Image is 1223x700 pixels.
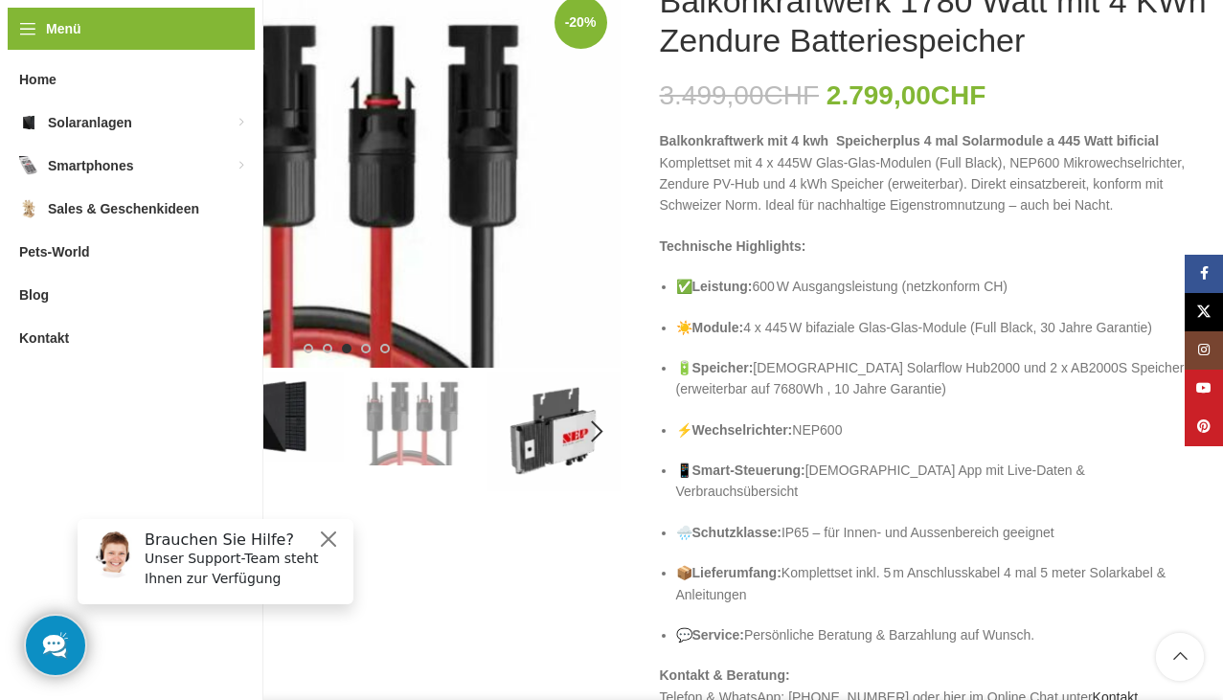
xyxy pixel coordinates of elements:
h6: Brauchen Sie Hilfe? [82,27,280,45]
img: Customer service [27,27,75,75]
p: Komplettset mit 4 x 445W Glas-Glas-Modulen (Full Black), NEP600 Mikrowechselrichter, Zendure PV-H... [660,130,1210,216]
span: Home [19,62,57,97]
strong: Service: [692,627,744,643]
p: ✅ 600 W Ausgangsleistung (netzkonform CH) [676,276,1210,297]
img: Sales & Geschenkideen [19,199,38,218]
strong: Smart-Steuerung: [692,463,805,478]
a: Pinterest Social Link [1185,408,1223,446]
li: Go to slide 4 [361,344,371,353]
img: Nep600 Wechselrichter [487,372,621,491]
bdi: 2.799,00 [827,80,986,110]
p: Unser Support-Team steht Ihnen zur Verfügung [82,45,280,85]
span: Blog [19,278,49,312]
img: MC4 Anschlusskabel [349,372,483,465]
div: 4 / 5 [485,372,623,491]
strong: Leistung: [692,279,753,294]
img: Balkonkraftwerke mit edlem Schwarz Schwarz Design [210,372,344,462]
button: Close [255,24,278,47]
div: Next slide [574,408,622,456]
bdi: 3.499,00 [660,80,820,110]
span: Solaranlagen [48,105,132,140]
a: Scroll to top button [1156,633,1204,681]
strong: Kontakt & Beratung: [660,667,790,683]
span: CHF [764,80,820,110]
li: Go to slide 3 [342,344,351,353]
img: Smartphones [19,156,38,175]
span: Menü [46,18,81,39]
span: Sales & Geschenkideen [48,192,199,226]
strong: Wechselrichter: [692,422,793,438]
li: Go to slide 1 [304,344,313,353]
div: 3 / 5 [347,372,485,465]
div: 2 / 5 [208,372,346,462]
p: ⚡ NEP600 [676,419,1210,440]
span: CHF [931,80,986,110]
span: Kontakt [19,321,69,355]
a: YouTube Social Link [1185,370,1223,408]
p: 💬 Persönliche Beratung & Barzahlung auf Wunsch. [676,624,1210,645]
strong: Technische Highlights: [660,238,806,254]
li: Go to slide 2 [323,344,332,353]
strong: Module: [692,320,744,335]
strong: Balkonkraftwerk mit 4 kwh Speicherplus 4 mal Solarmodule a 445 Watt bificial [660,133,1160,148]
li: Go to slide 5 [380,344,390,353]
a: X Social Link [1185,293,1223,331]
span: Pets-World [19,235,90,269]
p: 📦 Komplettset inkl. 5 m Anschlusskabel 4 mal 5 meter Solarkabel & Anleitungen [676,562,1210,605]
p: ☀️ 4 x 445 W bifaziale Glas-Glas-Module (Full Black, 30 Jahre Garantie) [676,317,1210,338]
strong: Lieferumfang: [692,565,781,580]
span: Smartphones [48,148,133,183]
p: 📱 [DEMOGRAPHIC_DATA] App mit Live-Daten & Verbrauchsübersicht [676,460,1210,503]
strong: Schutzklasse: [692,525,781,540]
p: 🔋 [DEMOGRAPHIC_DATA] Solarflow Hub2000 und 2 x AB2000S Speicher (erweiterbar auf 7680Wh , 10 Jahr... [676,357,1210,400]
a: Facebook Social Link [1185,255,1223,293]
p: 🌧️ IP65 – für Innen- und Aussenbereich geeignet [676,522,1210,543]
img: Solaranlagen [19,113,38,132]
strong: Speicher: [692,360,754,375]
a: Instagram Social Link [1185,331,1223,370]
